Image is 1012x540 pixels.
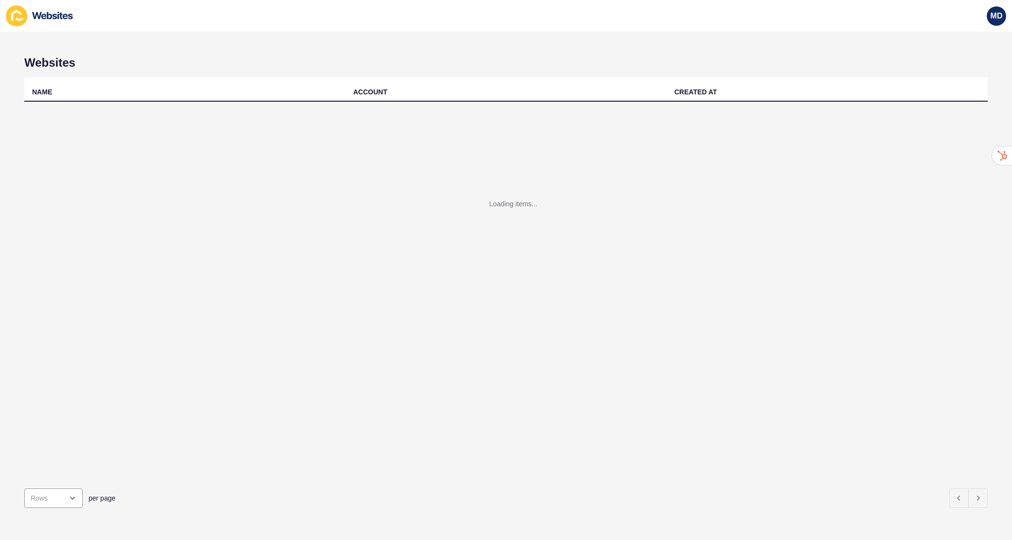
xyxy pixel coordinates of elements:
[24,56,988,70] h1: Websites
[489,199,538,209] div: Loading items...
[24,488,83,508] div: open menu
[32,87,52,97] div: NAME
[89,493,115,503] span: per page
[353,87,387,97] div: ACCOUNT
[991,11,1003,21] span: MD
[674,87,717,97] div: CREATED AT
